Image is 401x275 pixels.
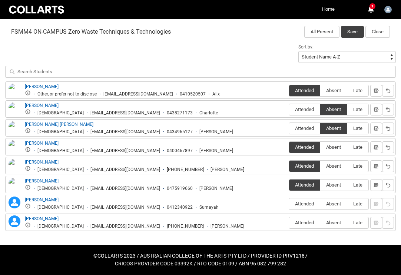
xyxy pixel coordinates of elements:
[167,205,193,210] div: 0412340922
[320,125,347,131] span: Absent
[25,216,59,221] a: [PERSON_NAME]
[370,123,382,134] button: Notes
[9,83,20,100] img: Alixander Koree
[370,160,382,172] button: Notes
[320,201,347,207] span: Absent
[289,125,320,131] span: Attended
[382,85,394,97] button: Reset
[347,182,368,188] span: Late
[365,26,390,38] button: Close
[382,217,394,229] button: Reset
[37,167,84,172] div: [DEMOGRAPHIC_DATA]
[347,201,368,207] span: Late
[347,88,368,93] span: Late
[9,140,20,156] img: Elizabeth Calvert
[320,220,347,225] span: Absent
[199,205,219,210] div: Sumayah
[90,186,160,191] div: [EMAIL_ADDRESS][DOMAIN_NAME]
[347,144,368,150] span: Late
[304,26,339,38] button: All Present
[370,85,382,97] button: Notes
[90,148,160,154] div: [EMAIL_ADDRESS][DOMAIN_NAME]
[90,129,160,135] div: [EMAIL_ADDRESS][DOMAIN_NAME]
[25,160,59,165] a: [PERSON_NAME]
[384,6,392,13] img: Faculty.mparry
[212,91,220,97] div: Alix
[90,224,160,229] div: [EMAIL_ADDRESS][DOMAIN_NAME]
[37,186,84,191] div: [DEMOGRAPHIC_DATA]
[167,167,204,172] div: [PHONE_NUMBER]
[369,3,375,9] span: 1
[9,178,20,194] img: Kelsey Fraser
[382,160,394,172] button: Reset
[37,110,84,116] div: [DEMOGRAPHIC_DATA]
[9,121,20,142] img: Edelyne Clarissa Wen
[289,201,320,207] span: Attended
[90,205,160,210] div: [EMAIL_ADDRESS][DOMAIN_NAME]
[370,179,382,191] button: Notes
[9,215,20,227] lightning-icon: Trista Eunson
[25,84,59,89] a: [PERSON_NAME]
[37,91,97,97] div: Other, or prefer not to disclose
[103,91,173,97] div: [EMAIL_ADDRESS][DOMAIN_NAME]
[199,110,218,116] div: Charlotte
[382,179,394,191] button: Reset
[289,144,320,150] span: Attended
[37,129,84,135] div: [DEMOGRAPHIC_DATA]
[199,129,233,135] div: [PERSON_NAME]
[167,148,193,154] div: 0400467897
[382,123,394,134] button: Reset
[289,220,320,225] span: Attended
[167,224,204,229] div: [PHONE_NUMBER]
[366,5,375,14] button: 1
[347,125,368,131] span: Late
[25,122,93,127] a: [PERSON_NAME] [PERSON_NAME]
[289,182,320,188] span: Attended
[199,186,233,191] div: [PERSON_NAME]
[90,167,160,172] div: [EMAIL_ADDRESS][DOMAIN_NAME]
[37,205,84,210] div: [DEMOGRAPHIC_DATA]
[320,163,347,169] span: Absent
[211,224,244,229] div: [PERSON_NAME]
[199,148,233,154] div: [PERSON_NAME]
[320,182,347,188] span: Absent
[211,167,244,172] div: [PERSON_NAME]
[341,26,364,38] button: Save
[9,197,20,208] lightning-icon: Sumayah Kampe
[289,163,320,169] span: Attended
[347,107,368,112] span: Late
[167,129,193,135] div: 0434965127
[5,66,396,78] input: Search Students
[382,104,394,115] button: Reset
[9,159,20,175] img: Jill Weber
[320,4,337,15] a: Home
[25,141,59,146] a: [PERSON_NAME]
[25,197,59,202] a: [PERSON_NAME]
[37,224,84,229] div: [DEMOGRAPHIC_DATA]
[167,110,193,116] div: 0438271173
[9,102,20,118] img: Charlotte Thompson
[25,103,59,108] a: [PERSON_NAME]
[289,107,320,112] span: Attended
[25,178,59,184] a: [PERSON_NAME]
[382,198,394,210] button: Reset
[320,144,347,150] span: Absent
[167,186,193,191] div: 0475919660
[320,88,347,93] span: Absent
[347,163,368,169] span: Late
[90,110,160,116] div: [EMAIL_ADDRESS][DOMAIN_NAME]
[347,220,368,225] span: Late
[298,44,314,50] span: Sort by:
[320,107,347,112] span: Absent
[370,104,382,115] button: Notes
[289,88,320,93] span: Attended
[382,141,394,153] button: Reset
[382,3,394,15] button: User Profile Faculty.mparry
[180,91,206,97] div: 0410520507
[11,28,171,36] span: FSMM4 ON-CAMPUS Zero Waste Techniques & Technologies
[37,148,84,154] div: [DEMOGRAPHIC_DATA]
[370,141,382,153] button: Notes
